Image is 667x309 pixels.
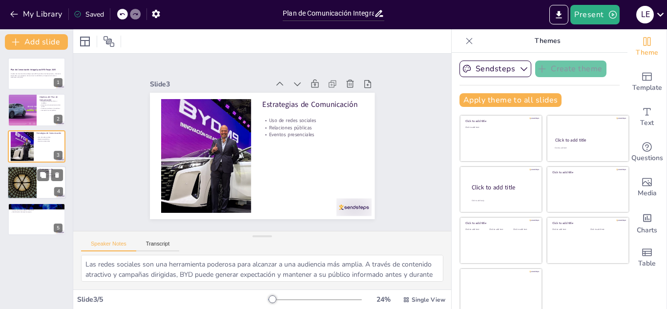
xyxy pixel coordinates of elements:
[627,170,667,205] div: Add images, graphics, shapes or video
[272,101,372,142] p: Estrategias de Comunicación
[627,135,667,170] div: Get real-time input from your audience
[11,211,63,213] p: Identificación de áreas de mejora
[465,221,535,225] div: Click to add title
[8,130,65,163] div: 3
[638,188,657,199] span: Media
[640,118,654,128] span: Text
[627,240,667,275] div: Add a table
[40,100,63,103] p: Establecer objetivos claros y medibles
[555,147,620,149] div: Click to add text
[631,153,663,164] span: Questions
[37,132,63,135] p: Estrategias de Comunicación
[266,125,364,163] p: Relaciones públicas
[627,205,667,240] div: Add charts and graphs
[74,10,104,19] div: Saved
[54,151,63,160] div: 3
[552,221,622,225] div: Click to add title
[5,34,68,50] button: Add slide
[459,61,531,77] button: Sendsteps
[7,6,66,22] button: My Library
[465,126,535,129] div: Click to add text
[627,100,667,135] div: Add text boxes
[54,224,63,232] div: 5
[40,107,63,109] p: Promover productos innovadores
[40,174,63,176] p: Ejecución durante la Fexpo
[172,48,288,94] div: Slide 3
[40,109,63,111] p: Interacción con el público
[103,36,115,47] span: Position
[37,138,63,140] p: Relaciones públicas
[40,96,63,101] p: Objetivos del Plan de Comunicación
[472,199,533,202] div: Click to add body
[264,131,362,169] p: Eventos presenciales
[11,73,63,77] p: Un plan de comunicación estratégico para BYD que abarca las fases previas y durante la Fexpo 2025...
[472,183,534,191] div: Click to add title
[636,6,654,23] div: L E
[632,82,662,93] span: Template
[477,29,618,53] p: Themes
[51,169,63,181] button: Delete Slide
[136,241,180,251] button: Transcript
[636,5,654,24] button: L E
[636,47,658,58] span: Theme
[40,172,63,174] p: Planificación inicial
[465,228,487,231] div: Click to add text
[37,140,63,142] p: Eventos presenciales
[283,6,374,21] input: Insert title
[40,176,63,178] p: Coordinación con los medios
[81,241,136,251] button: Speaker Notes
[638,258,656,269] span: Table
[627,29,667,64] div: Change the overall theme
[77,34,93,49] div: Layout
[54,115,63,124] div: 2
[465,119,535,123] div: Click to add title
[549,5,568,24] button: Export to PowerPoint
[11,209,63,211] p: Análisis de la participación del público
[555,137,620,143] div: Click to add title
[77,295,268,304] div: Slide 3 / 5
[11,68,56,71] strong: Plan de Comunicación Integral para BYD: Fexpo 2025
[54,78,63,87] div: 1
[8,58,65,90] div: 1
[7,166,66,199] div: 4
[535,61,606,77] button: Create theme
[268,118,366,156] p: Uso de redes sociales
[637,225,657,236] span: Charts
[40,168,63,173] p: Cronograma de Actividades
[40,103,63,107] p: Aumentar el reconocimiento de la marca
[8,94,65,126] div: 2
[627,64,667,100] div: Add ready made slides
[11,207,63,209] p: Establecer métricas específicas
[81,255,443,282] textarea: Las redes sociales son una herramienta poderosa para alcanzar a una audiencia más amplia. A travé...
[37,136,63,138] p: Uso de redes sociales
[570,5,619,24] button: Present
[11,77,63,79] p: Generated with [URL]
[54,187,63,196] div: 4
[590,228,621,231] div: Click to add text
[412,296,445,304] span: Single View
[8,203,65,235] div: 5
[11,205,63,207] p: Evaluación del Impacto
[552,228,583,231] div: Click to add text
[459,93,562,107] button: Apply theme to all slides
[372,295,395,304] div: 24 %
[513,228,535,231] div: Click to add text
[37,169,49,181] button: Duplicate Slide
[552,170,622,174] div: Click to add title
[489,228,511,231] div: Click to add text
